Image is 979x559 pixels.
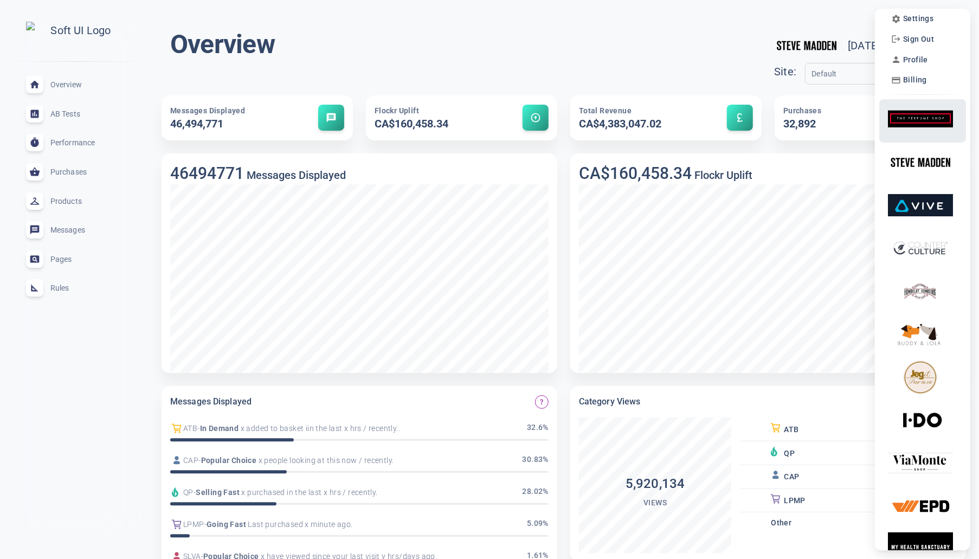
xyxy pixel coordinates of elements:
[888,317,953,351] img: buddyandlola
[888,31,937,47] button: Sign Out
[888,403,953,438] img: idobio
[888,102,953,136] img: theperfumeshop
[888,73,930,88] button: Billing
[888,145,953,179] img: stevemadden
[903,35,934,44] span: Sign Out
[888,232,953,266] img: counterculturestore
[888,446,953,480] img: viamonteshop
[888,361,953,395] img: jegit
[888,52,931,67] button: Profile
[888,188,953,222] img: vive
[903,75,927,85] span: Billing
[888,490,953,524] img: excavatorpartsdirect
[903,55,928,65] span: Profile
[888,274,953,309] img: humboldthumidors
[888,11,937,27] button: Settings
[903,14,933,23] span: Settings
